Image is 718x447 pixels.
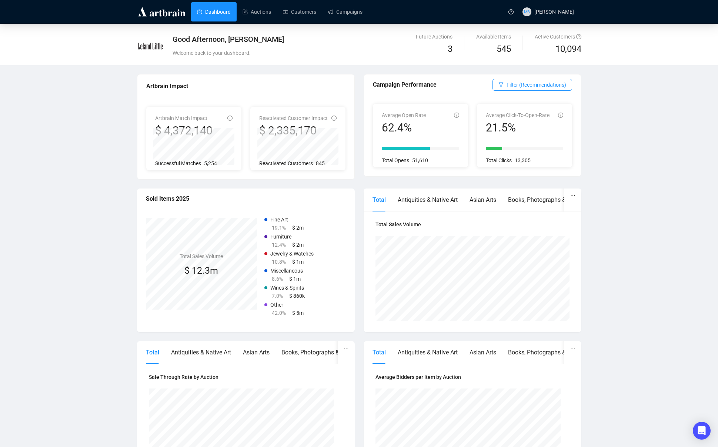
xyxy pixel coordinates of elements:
span: 51,610 [412,157,428,163]
div: Future Auctions [416,33,452,41]
span: Successful Matches [155,160,201,166]
div: $ 2,335,170 [259,124,328,138]
span: Total Opens [382,157,409,163]
span: Active Customers [535,34,581,40]
span: 10.8% [272,259,286,265]
span: 19.1% [272,225,286,231]
span: $ 1m [289,276,301,282]
div: Open Intercom Messenger [693,422,711,440]
span: info-circle [331,116,337,121]
span: 12.4% [272,242,286,248]
span: $ 2m [292,225,304,231]
h4: Total Sales Volume [180,252,223,260]
a: Campaigns [328,2,363,21]
div: Books, Photographs & Ephemera [281,348,367,357]
span: Artbrain Match Impact [155,115,207,121]
span: $ 2m [292,242,304,248]
button: ellipsis [564,341,581,355]
span: Reactivated Customer Impact [259,115,328,121]
h4: Sale Through Rate by Auction [149,373,343,381]
div: Total [373,195,386,204]
a: Customers [283,2,316,21]
span: question-circle [576,34,581,39]
span: info-circle [558,113,563,118]
span: Jewelry & Watches [270,251,314,257]
span: Fine Art [270,217,288,223]
span: 42.0% [272,310,286,316]
h4: Average Bidders per Item by Auction [375,373,570,381]
span: 8.6% [272,276,283,282]
span: 545 [497,44,511,54]
span: ellipsis [570,193,575,198]
span: Furniture [270,234,291,240]
div: Antiquities & Native Art [398,348,458,357]
span: filter [498,82,504,87]
div: Books, Photographs & Ephemera [508,195,594,204]
span: MB [524,9,530,15]
div: Artbrain Impact [146,81,345,91]
span: $ 12.3m [184,265,218,276]
span: 10,094 [555,42,581,56]
span: 5,254 [204,160,217,166]
h4: Total Sales Volume [375,220,570,228]
span: Reactivated Customers [259,160,313,166]
img: e73b4077b714-LelandLittle.jpg [137,33,163,59]
img: logo [137,6,187,18]
a: Auctions [243,2,271,21]
div: Available Items [476,33,511,41]
span: 845 [316,160,325,166]
span: $ 1m [292,259,304,265]
div: Welcome back to your dashboard. [173,49,431,57]
span: question-circle [508,9,514,14]
div: Total [373,348,386,357]
span: Average Open Rate [382,112,426,118]
span: info-circle [454,113,459,118]
span: 13,305 [515,157,531,163]
div: Books, Photographs & Ephemera [508,348,594,357]
span: [PERSON_NAME] [534,9,574,15]
span: 3 [448,44,452,54]
div: 21.5% [486,121,550,135]
span: Miscellaneous [270,268,303,274]
span: Wines & Spirits [270,285,304,291]
div: Antiquities & Native Art [398,195,458,204]
div: Antiquities & Native Art [171,348,231,357]
div: Asian Arts [470,348,496,357]
div: Asian Arts [470,195,496,204]
span: $ 5m [292,310,304,316]
span: Filter (Recommendations) [507,81,566,89]
div: Good Afternoon, [PERSON_NAME] [173,34,431,44]
button: ellipsis [564,189,581,203]
div: Total [146,348,159,357]
span: info-circle [227,116,233,121]
div: $ 4,372,140 [155,124,213,138]
span: Total Clicks [486,157,512,163]
span: Average Click-To-Open-Rate [486,112,550,118]
button: Filter (Recommendations) [492,79,572,91]
div: Asian Arts [243,348,270,357]
span: ellipsis [344,346,349,351]
button: ellipsis [338,341,355,355]
a: Dashboard [197,2,231,21]
span: ellipsis [570,346,575,351]
span: $ 860k [289,293,305,299]
div: 62.4% [382,121,426,135]
div: Campaign Performance [373,80,492,89]
span: Other [270,302,283,308]
div: Sold Items 2025 [146,194,346,203]
span: 7.0% [272,293,283,299]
